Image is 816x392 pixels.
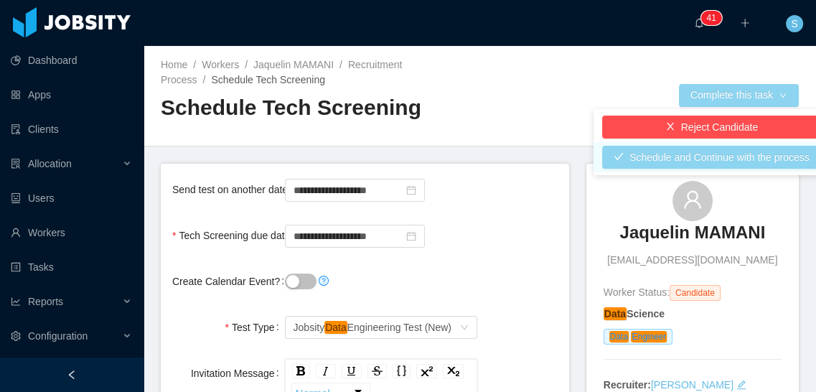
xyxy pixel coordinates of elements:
[604,307,665,320] strong: Science
[11,218,132,247] a: icon: userWorkers
[161,93,480,123] h2: Schedule Tech Screening
[11,253,132,281] a: icon: profileTasks
[202,59,239,70] a: Workers
[289,364,466,378] div: rdw-inline-control
[604,379,651,391] strong: Recruiter:
[253,59,334,70] a: Jaquelin MAMANI
[203,74,206,85] span: /
[651,379,733,391] a: [PERSON_NAME]
[245,59,248,70] span: /
[11,46,132,75] a: icon: pie-chartDashboard
[339,59,342,70] span: /
[791,15,797,32] span: S
[28,296,63,307] span: Reports
[172,230,300,241] label: Tech Screening due date
[316,364,336,378] div: Italic
[11,297,21,307] i: icon: line-chart
[28,158,72,169] span: Allocation
[294,317,451,338] span: Jobsity Data Engineering Test (New)
[694,18,704,28] i: icon: bell
[161,59,187,70] a: Home
[604,286,670,298] span: Worker Status:
[285,274,316,289] button: Create Calendar Event?
[706,11,711,25] p: 4
[619,221,765,253] a: Jaquelin MAMANI
[11,80,132,109] a: icon: appstoreApps
[342,364,362,378] div: Underline
[191,368,285,379] label: Invitation Message
[367,364,387,378] div: Strikethrough
[172,184,298,195] label: Send test on another date
[406,185,416,195] i: icon: calendar
[736,380,746,390] i: icon: edit
[211,74,325,85] span: Schedule Tech Screening
[406,231,416,241] i: icon: calendar
[292,364,310,378] div: Bold
[740,18,750,28] i: icon: plus
[619,221,765,244] h3: Jaquelin MAMANI
[393,364,411,378] div: Monospace
[11,184,132,213] a: icon: robotUsers
[11,331,21,341] i: icon: setting
[225,322,285,333] label: Test Type
[416,364,437,378] div: Superscript
[443,364,464,378] div: Subscript
[711,11,716,25] p: 1
[609,331,629,342] em: Data
[319,276,329,286] i: icon: question-circle
[172,276,290,287] label: Create Calendar Event?
[604,307,627,320] em: Data
[11,115,132,144] a: icon: auditClients
[28,330,88,342] span: Configuration
[607,253,777,268] span: [EMAIL_ADDRESS][DOMAIN_NAME]
[700,11,721,25] sup: 41
[631,331,667,342] em: Engineer
[670,285,721,301] span: Candidate
[683,190,703,210] i: icon: user
[324,321,347,334] em: Data
[679,84,799,107] button: Complete this taskicon: down
[11,159,21,169] i: icon: solution
[193,59,196,70] span: /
